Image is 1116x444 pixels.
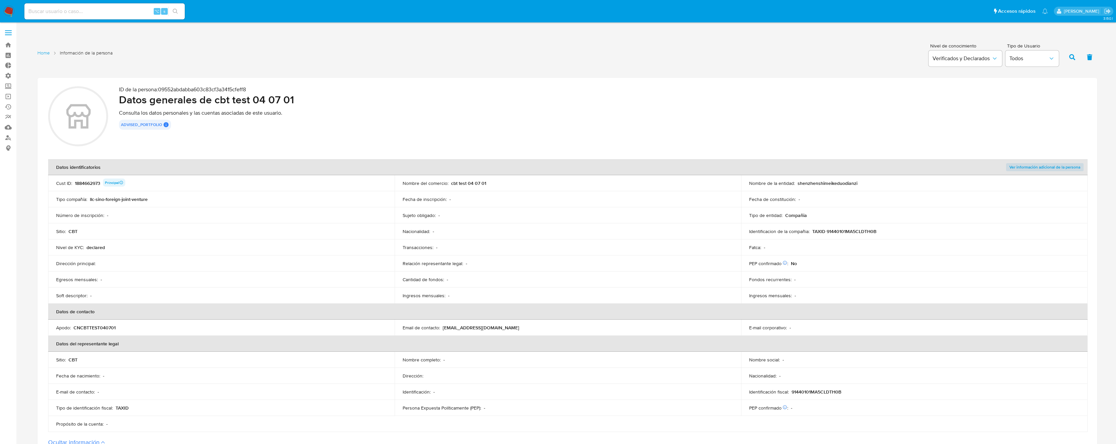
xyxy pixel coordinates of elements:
p: federico.luaces@mercadolibre.com [1064,8,1102,14]
span: Todos [1009,55,1048,62]
button: Todos [1005,50,1059,67]
span: s [163,8,165,14]
button: search-icon [168,7,182,16]
nav: List of pages [37,47,113,66]
span: Accesos rápidos [998,8,1035,15]
a: Home [37,50,50,56]
input: Buscar usuario o caso... [24,7,185,16]
span: ⌥ [154,8,159,14]
span: Información de la persona [60,50,113,56]
a: Salir [1104,8,1111,15]
button: Verificados y Declarados [929,50,1002,67]
a: Notificaciones [1042,8,1048,14]
span: Verificados y Declarados [933,55,991,62]
span: Nivel de conocimiento [930,43,1002,48]
span: Tipo de Usuario [1007,43,1061,48]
